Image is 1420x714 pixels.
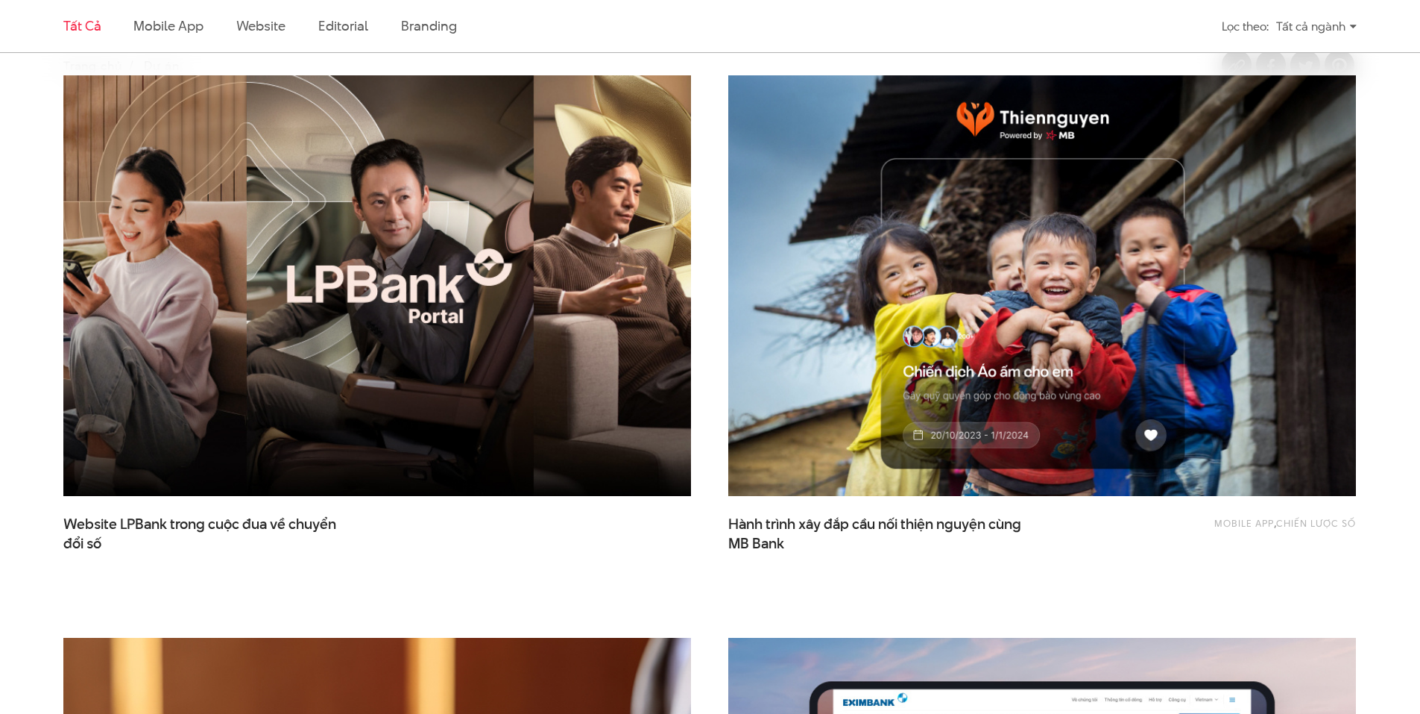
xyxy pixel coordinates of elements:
[1222,13,1269,40] div: Lọc theo:
[1276,516,1356,530] a: Chiến lược số
[1276,13,1357,40] div: Tất cả ngành
[1105,515,1356,545] div: ,
[63,16,101,35] a: Tất cả
[236,16,285,35] a: Website
[63,534,101,554] span: đổi số
[728,534,784,554] span: MB Bank
[728,515,1026,552] span: Hành trình xây đắp cầu nối thiện nguyện cùng
[133,16,203,35] a: Mobile app
[1214,516,1274,530] a: Mobile app
[401,16,456,35] a: Branding
[728,75,1356,496] img: thumb
[63,515,362,552] a: Website LPBank trong cuộc đua về chuyểnđổi số
[728,515,1026,552] a: Hành trình xây đắp cầu nối thiện nguyện cùngMB Bank
[63,515,362,552] span: Website LPBank trong cuộc đua về chuyển
[32,54,722,518] img: LPBank portal
[318,16,368,35] a: Editorial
